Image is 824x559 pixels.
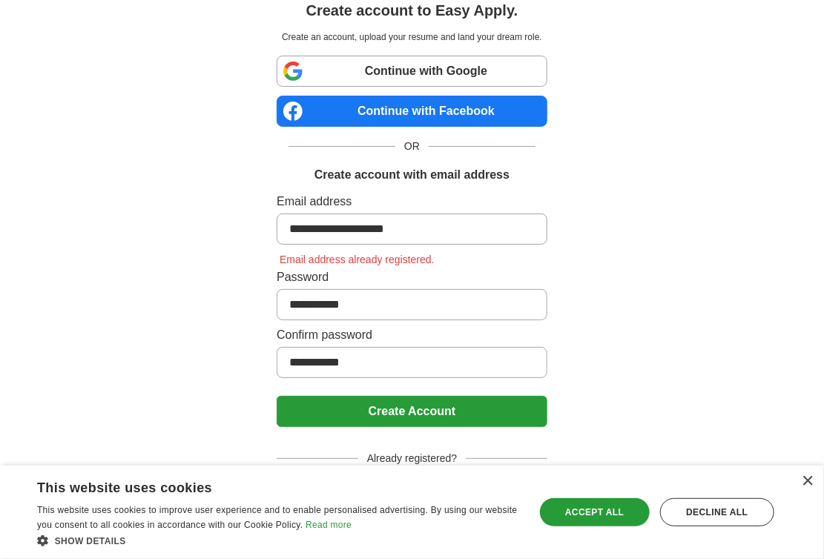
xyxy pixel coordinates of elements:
div: Show details [37,533,520,548]
label: Email address [277,193,547,211]
span: Email address already registered. [277,254,438,265]
div: Decline all [660,498,774,526]
button: Create Account [277,396,547,427]
span: Show details [55,536,126,546]
h1: Create account with email address [314,166,510,184]
a: Read more, opens a new window [306,520,352,530]
p: Create an account, upload your resume and land your dream role. [280,30,544,44]
label: Confirm password [277,326,547,344]
a: Continue with Facebook [277,96,547,127]
div: Close [802,476,813,487]
span: OR [395,139,429,154]
label: Password [277,268,547,286]
a: Continue with Google [277,56,547,87]
div: This website uses cookies [37,474,483,497]
div: Accept all [540,498,650,526]
span: This website uses cookies to improve user experience and to enable personalised advertising. By u... [37,505,518,530]
span: Already registered? [358,451,466,466]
